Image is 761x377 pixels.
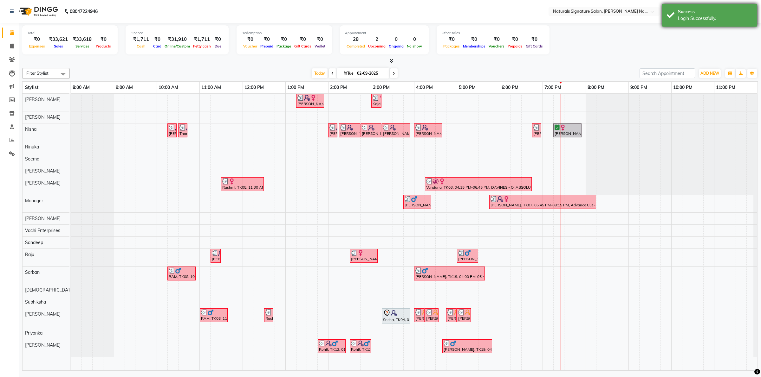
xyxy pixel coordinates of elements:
a: 1:00 PM [286,83,306,92]
div: ₹33,621 [47,36,70,43]
div: [PERSON_NAME], TK10, 01:15 PM-01:55 PM, Hair Cut By Senior Stylist [297,95,323,107]
a: 10:00 PM [672,83,694,92]
div: [PERSON_NAME], TK10, 02:00 PM-02:10 PM, Eyebrow- Threading- Women [329,124,337,136]
div: ₹0 [212,36,224,43]
span: [PERSON_NAME] [25,168,61,174]
span: Voucher [242,44,259,48]
span: Seema [25,156,39,162]
a: 10:00 AM [157,83,180,92]
span: Stylist [25,85,38,90]
span: Expenses [27,44,47,48]
div: ₹1,711 [131,36,152,43]
span: Gift Cards [293,44,313,48]
div: [PERSON_NAME], TK11, 02:30 PM-03:10 PM, Hair Cut By Senior Stylist [350,250,377,262]
div: [PERSON_NAME], TK16, 04:00 PM-04:40 PM, Apple & Honey Pedi- Women [415,124,441,136]
div: Success [678,9,752,15]
div: Total [27,30,113,36]
div: [PERSON_NAME], TK09, 10:15 AM-10:25 AM, Eyebrow- Threading- Women [168,124,176,136]
div: [PERSON_NAME], TK17, 05:00 PM-05:30 PM, Kids Cut (Girls)- Below 7 [458,250,478,262]
div: ₹0 [27,36,47,43]
span: [PERSON_NAME] [25,342,61,348]
div: Vandana, TK03, 04:15 PM-06:45 PM, DAVINES - OI ABSOLUTE BEAUTIFYING SMOOTHING TREATMENT - WOMEN (... [426,178,531,190]
div: Rashmi, TK05, 11:30 AM-12:30 PM, Advance Cut - By Stylist [222,178,263,190]
div: 0 [405,36,424,43]
a: 2:00 PM [328,83,348,92]
div: Rashmi, TK05, 12:30 PM-12:40 PM, Eyebrow- Threading- Women (₹75) [265,309,273,321]
div: ₹0 [275,36,293,43]
div: [PERSON_NAME], TK16, 03:15 PM-03:55 PM, Apple & Honey Mani- Women [382,124,409,136]
a: 6:00 PM [500,83,520,92]
span: Nisha [25,126,36,132]
div: ₹0 [242,36,259,43]
div: ₹0 [487,36,506,43]
b: 08047224946 [70,3,98,20]
a: 11:00 PM [714,83,737,92]
div: ₹0 [524,36,544,43]
span: Sales [52,44,65,48]
a: 12:00 PM [243,83,265,92]
div: [PERSON_NAME], TK06, 11:15 AM-11:30 AM, Shampoo, Conditioning & Blast Dry,Essential Treatment- Me... [211,250,220,262]
span: ADD NEW [700,71,719,76]
span: Products [94,44,113,48]
div: [PERSON_NAME], TK16, 02:45 PM-03:15 PM, [GEOGRAPHIC_DATA]-Half Arms [361,124,381,136]
div: Rohit, TK12, 02:30 PM-03:00 PM, [PERSON_NAME] Styling [350,340,370,352]
a: 9:00 AM [114,83,134,92]
a: 9:00 PM [629,83,649,92]
span: Prepaid [259,44,275,48]
span: Manager [25,198,43,204]
div: [PERSON_NAME], TK19, 04:00 PM-05:40 PM, Hair Cut By Stylist,Premium Color [MEDICAL_DATA] Free (₹1... [415,267,484,280]
span: Card [152,44,163,48]
div: ₹0 [313,36,327,43]
div: [PERSON_NAME], TK07, 05:45 PM-08:15 PM, Advance Cut - By Stylist (₹1300),Olaplex- (Conditioning)-... [490,196,595,208]
div: Login Successfully. [678,15,752,22]
span: Tue [342,71,355,76]
span: No show [405,44,424,48]
div: [PERSON_NAME], TK13, 03:45 PM-04:25 PM, Hair Cut By Stylist [404,196,431,208]
span: Online/Custom [163,44,192,48]
span: Prepaids [506,44,524,48]
div: Finance [131,30,224,36]
span: Package [275,44,293,48]
div: ₹0 [506,36,524,43]
a: 4:00 PM [414,83,434,92]
div: ₹0 [94,36,113,43]
div: 2 [367,36,387,43]
span: Completed [345,44,367,48]
span: Upcoming [367,44,387,48]
div: ₹0 [152,36,163,43]
span: [PERSON_NAME] [25,180,61,186]
div: ₹0 [293,36,313,43]
a: 8:00 AM [71,83,91,92]
div: ₹0 [461,36,487,43]
div: [PERSON_NAME], TK14, 05:00 PM-05:20 PM, Feet (30 Min)- Women [458,309,470,321]
div: [PERSON_NAME], TK16, 02:15 PM-02:45 PM, Rica-Half Legs [340,124,360,136]
span: Sandeep [25,240,43,245]
div: Redemption [242,30,327,36]
span: Due [213,44,223,48]
div: Kajal, TK01, 03:00 PM-03:15 PM, Advance Cut - By Stylist (₹1300) [372,95,381,107]
div: [PERSON_NAME], TK18, 07:15 PM-07:55 PM, Apple & Honey Pedi- Women [554,124,581,136]
span: Wallet [313,44,327,48]
div: ₹0 [259,36,275,43]
div: [PERSON_NAME], TK14, 04:00 PM-04:15 PM, Head Massage- Women [415,309,424,321]
div: Thamanna, TK09, 10:30 AM-10:40 AM, Upper Lip- Threading- Women [179,124,187,136]
div: 28 [345,36,367,43]
span: Gift Cards [524,44,544,48]
div: ₹1,711 [192,36,212,43]
span: Priyanka [25,330,42,336]
a: 7:00 PM [543,83,563,92]
div: ₹31,910 [163,36,192,43]
input: Search Appointment [640,68,695,78]
div: [PERSON_NAME], TK14, 04:45 PM-05:00 PM, Hand (30 Min)- Women [447,309,456,321]
div: Sneha, TK04, 03:15 PM-03:55 PM, Coffee & Cream- Pedi- Women [382,309,409,323]
span: Today [312,68,328,78]
div: [PERSON_NAME], TK20, 06:45 PM-06:55 PM, Eyebrow- Threading- Women [533,124,541,136]
div: Rohit, TK12, 01:45 PM-02:25 PM, Hair Cut By Stylist [318,340,345,352]
span: [PERSON_NAME] [25,114,61,120]
a: 8:00 PM [586,83,606,92]
span: Memberships [461,44,487,48]
div: [PERSON_NAME], TK19, 04:40 PM-05:50 PM, Hair Cut By Stylist (₹550),[PERSON_NAME] Trim (₹250) [443,340,491,352]
span: Rinuka [25,144,39,150]
div: [PERSON_NAME], TK14, 04:15 PM-04:35 PM, Back & Neck (30Min)- Women [426,309,438,321]
div: RAM, TK08, 10:15 AM-10:55 AM, Hair Cut By Stylist [168,267,195,280]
